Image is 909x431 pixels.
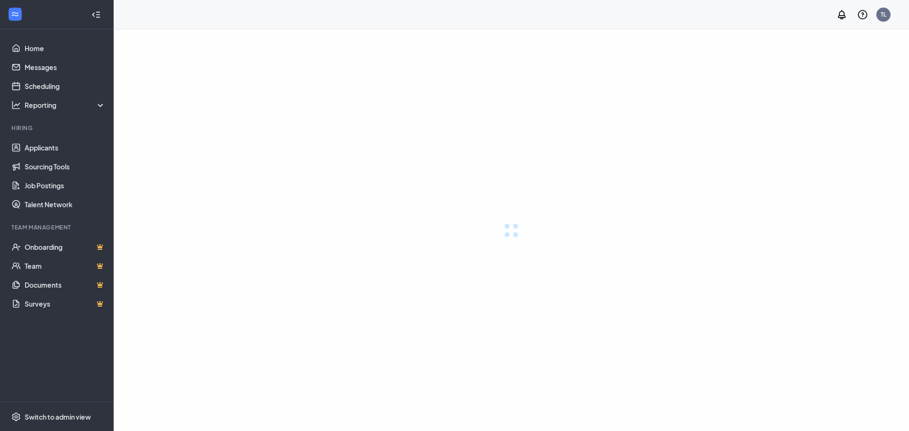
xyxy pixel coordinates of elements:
[881,10,886,18] div: TL
[11,223,104,231] div: Team Management
[857,9,868,20] svg: QuestionInfo
[836,9,847,20] svg: Notifications
[11,412,21,422] svg: Settings
[91,10,101,19] svg: Collapse
[25,157,106,176] a: Sourcing Tools
[25,39,106,58] a: Home
[25,100,106,110] div: Reporting
[10,9,20,19] svg: WorkstreamLogo
[25,58,106,77] a: Messages
[25,77,106,96] a: Scheduling
[25,176,106,195] a: Job Postings
[25,275,106,294] a: DocumentsCrown
[25,138,106,157] a: Applicants
[11,100,21,110] svg: Analysis
[25,256,106,275] a: TeamCrown
[25,195,106,214] a: Talent Network
[25,294,106,313] a: SurveysCrown
[25,412,91,422] div: Switch to admin view
[25,237,106,256] a: OnboardingCrown
[11,124,104,132] div: Hiring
